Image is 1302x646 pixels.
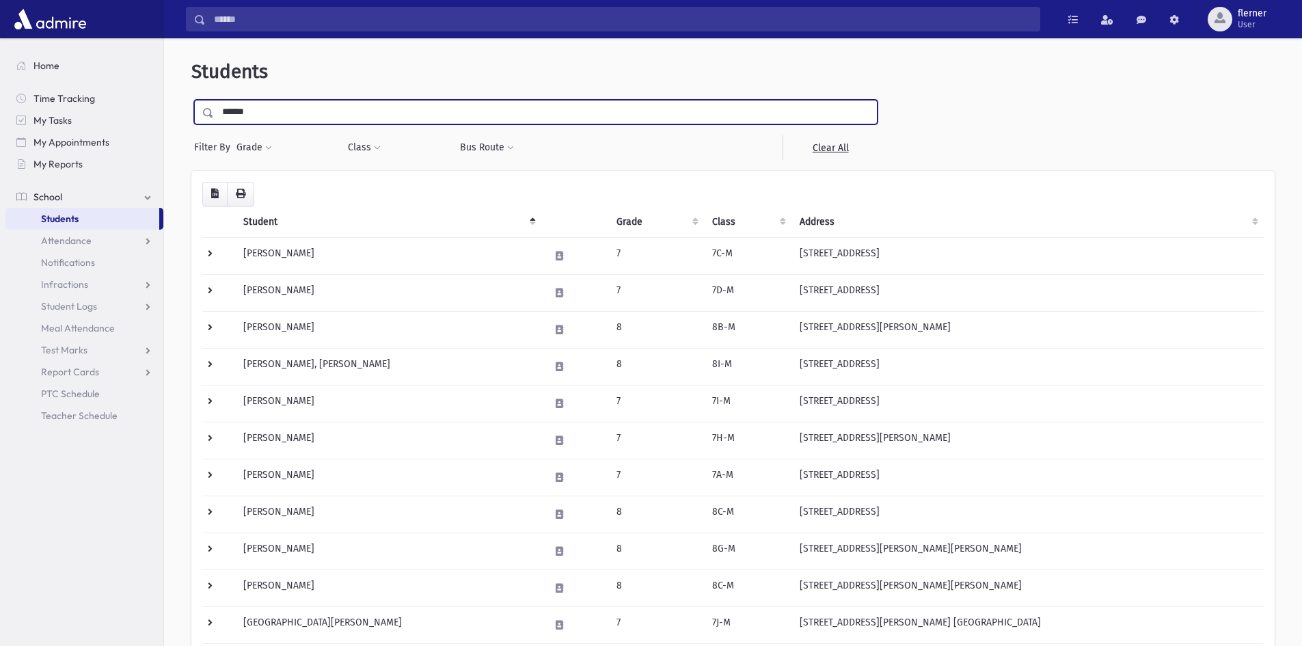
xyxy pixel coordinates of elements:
span: My Reports [33,158,83,170]
td: [STREET_ADDRESS] [791,348,1264,385]
td: [STREET_ADDRESS][PERSON_NAME] [791,422,1264,459]
span: My Tasks [33,114,72,126]
td: 7 [608,459,704,496]
span: User [1238,19,1266,30]
td: [PERSON_NAME] [235,274,541,311]
td: [STREET_ADDRESS] [791,385,1264,422]
span: Filter By [194,140,236,154]
span: Attendance [41,234,92,247]
td: 7 [608,385,704,422]
td: 7A-M [704,459,791,496]
td: 8C-M [704,569,791,606]
a: PTC Schedule [5,383,163,405]
td: 8B-M [704,311,791,348]
td: 7I-M [704,385,791,422]
a: My Tasks [5,109,163,131]
th: Grade: activate to sort column ascending [608,206,704,238]
a: Clear All [783,135,878,160]
a: Infractions [5,273,163,295]
td: 8 [608,533,704,569]
a: Report Cards [5,361,163,383]
td: [PERSON_NAME] [235,422,541,459]
span: Teacher Schedule [41,409,118,422]
th: Address: activate to sort column ascending [791,206,1264,238]
span: Infractions [41,278,88,291]
td: [STREET_ADDRESS][PERSON_NAME] [GEOGRAPHIC_DATA] [791,606,1264,643]
input: Search [206,7,1040,31]
span: flerner [1238,8,1266,19]
td: 8 [608,569,704,606]
span: Students [41,213,79,225]
td: [PERSON_NAME] [235,385,541,422]
button: Bus Route [459,135,515,160]
span: Student Logs [41,300,97,312]
th: Student: activate to sort column descending [235,206,541,238]
td: [PERSON_NAME] [235,496,541,533]
span: Students [191,60,268,83]
span: Time Tracking [33,92,95,105]
span: Test Marks [41,344,87,356]
td: 7H-M [704,422,791,459]
button: Print [227,182,254,206]
td: [GEOGRAPHIC_DATA][PERSON_NAME] [235,606,541,643]
button: CSV [202,182,228,206]
a: Attendance [5,230,163,252]
th: Class: activate to sort column ascending [704,206,791,238]
td: 7D-M [704,274,791,311]
td: 7C-M [704,237,791,274]
a: Student Logs [5,295,163,317]
span: PTC Schedule [41,388,100,400]
td: [PERSON_NAME] [235,237,541,274]
td: [STREET_ADDRESS] [791,459,1264,496]
td: 8I-M [704,348,791,385]
td: 7J-M [704,606,791,643]
button: Class [347,135,381,160]
td: 8 [608,496,704,533]
span: Report Cards [41,366,99,378]
span: Notifications [41,256,95,269]
td: [PERSON_NAME] [235,569,541,606]
td: [STREET_ADDRESS] [791,496,1264,533]
td: 8C-M [704,496,791,533]
td: [STREET_ADDRESS][PERSON_NAME] [791,311,1264,348]
a: Home [5,55,163,77]
span: School [33,191,62,203]
img: AdmirePro [11,5,90,33]
td: [STREET_ADDRESS][PERSON_NAME][PERSON_NAME] [791,533,1264,569]
td: 7 [608,422,704,459]
span: Home [33,59,59,72]
a: My Reports [5,153,163,175]
a: Students [5,208,159,230]
td: 7 [608,274,704,311]
td: [PERSON_NAME] [235,533,541,569]
td: [STREET_ADDRESS][PERSON_NAME][PERSON_NAME] [791,569,1264,606]
td: [PERSON_NAME] [235,311,541,348]
a: Time Tracking [5,88,163,109]
td: 8 [608,311,704,348]
span: Meal Attendance [41,322,115,334]
td: [STREET_ADDRESS] [791,274,1264,311]
a: School [5,186,163,208]
td: [STREET_ADDRESS] [791,237,1264,274]
a: Meal Attendance [5,317,163,339]
a: Notifications [5,252,163,273]
td: [PERSON_NAME] [235,459,541,496]
td: 8 [608,348,704,385]
a: My Appointments [5,131,163,153]
span: My Appointments [33,136,109,148]
button: Grade [236,135,273,160]
td: 7 [608,237,704,274]
a: Test Marks [5,339,163,361]
td: 8G-M [704,533,791,569]
td: 7 [608,606,704,643]
a: Teacher Schedule [5,405,163,427]
td: [PERSON_NAME], [PERSON_NAME] [235,348,541,385]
